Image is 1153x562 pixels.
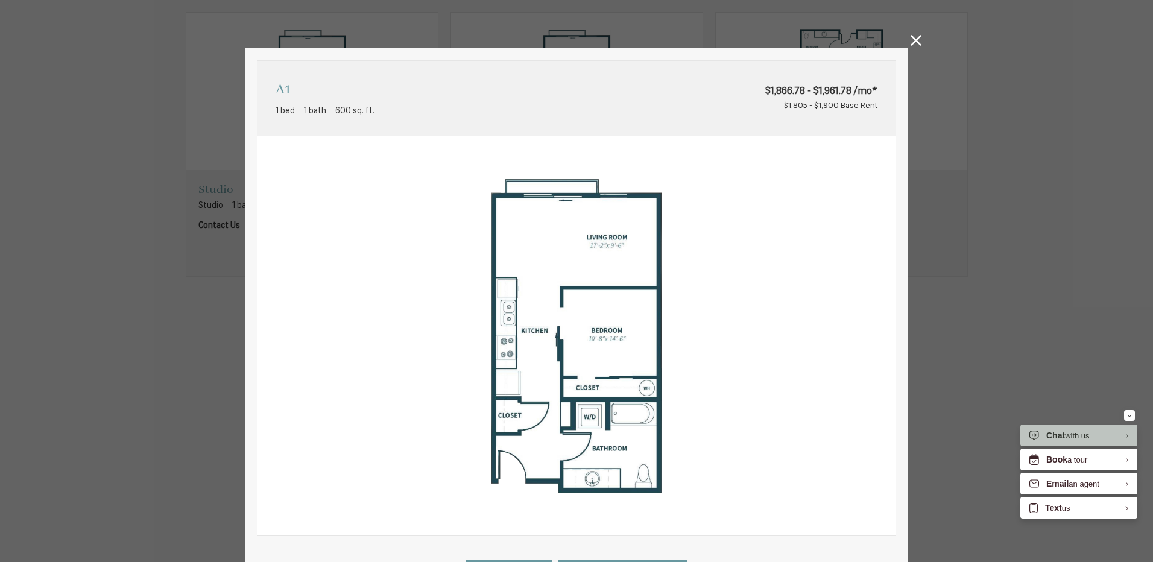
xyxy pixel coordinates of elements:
span: 1 bed [276,105,295,118]
span: 1 bath [304,105,326,118]
p: A1 [276,79,291,102]
span: $1,866.78 - $1,961.78 /mo* [663,84,877,99]
img: A1 - 1 bedroom floorplan layout with 1 bathroom and 600 square feet [257,136,896,536]
span: 600 sq. ft. [335,105,374,118]
span: $1,805 - $1,900 Base Rent [784,102,877,110]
